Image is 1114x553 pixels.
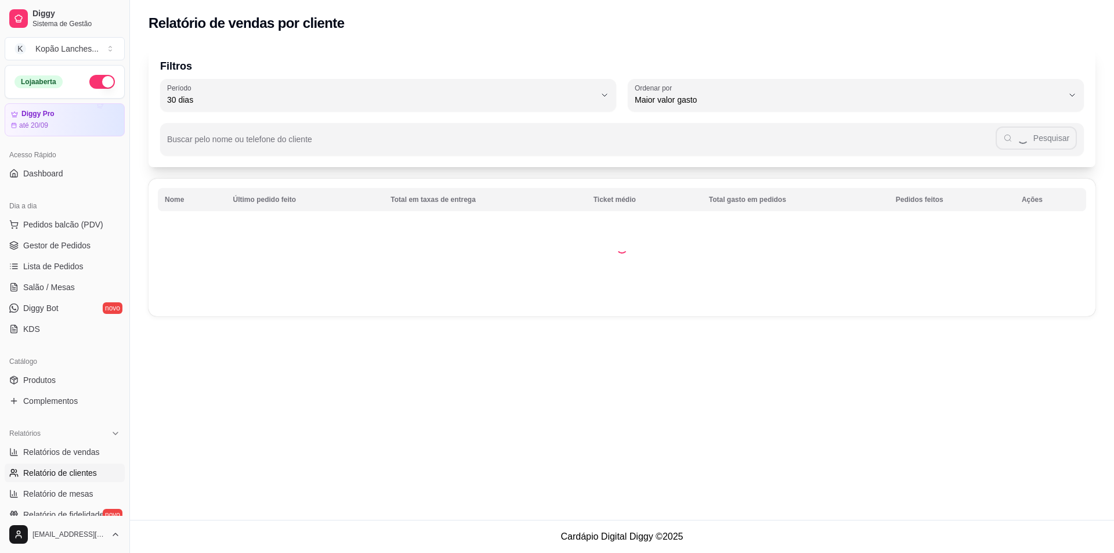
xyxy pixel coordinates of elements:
span: Produtos [23,374,56,386]
button: Select a team [5,37,125,60]
span: Complementos [23,395,78,407]
a: Salão / Mesas [5,278,125,297]
span: KDS [23,323,40,335]
a: Lista de Pedidos [5,257,125,276]
h2: Relatório de vendas por cliente [149,14,345,32]
div: Acesso Rápido [5,146,125,164]
a: Diggy Proaté 20/09 [5,103,125,136]
span: Maior valor gasto [635,94,1063,106]
button: Pedidos balcão (PDV) [5,215,125,234]
span: Salão / Mesas [23,281,75,293]
p: Filtros [160,58,1084,74]
span: Sistema de Gestão [32,19,120,28]
a: DiggySistema de Gestão [5,5,125,32]
article: até 20/09 [19,121,48,130]
span: 30 dias [167,94,595,106]
span: Relatório de clientes [23,467,97,479]
a: Diggy Botnovo [5,299,125,317]
span: Dashboard [23,168,63,179]
div: Kopão Lanches ... [35,43,99,55]
label: Período [167,83,195,93]
span: Gestor de Pedidos [23,240,91,251]
footer: Cardápio Digital Diggy © 2025 [130,520,1114,553]
button: Alterar Status [89,75,115,89]
a: Produtos [5,371,125,389]
input: Buscar pelo nome ou telefone do cliente [167,138,996,150]
div: Catálogo [5,352,125,371]
span: Relatório de fidelidade [23,509,104,521]
span: Relatórios de vendas [23,446,100,458]
span: K [15,43,26,55]
a: Relatório de fidelidadenovo [5,505,125,524]
a: Relatório de mesas [5,485,125,503]
span: [EMAIL_ADDRESS][DOMAIN_NAME] [32,530,106,539]
a: Gestor de Pedidos [5,236,125,255]
button: [EMAIL_ADDRESS][DOMAIN_NAME] [5,521,125,548]
div: Loading [616,242,628,254]
span: Relatório de mesas [23,488,93,500]
span: Relatórios [9,429,41,438]
div: Dia a dia [5,197,125,215]
button: Ordenar porMaior valor gasto [628,79,1084,111]
article: Diggy Pro [21,110,55,118]
span: Lista de Pedidos [23,261,84,272]
label: Ordenar por [635,83,676,93]
span: Diggy Bot [23,302,59,314]
a: Dashboard [5,164,125,183]
span: Diggy [32,9,120,19]
a: Relatório de clientes [5,464,125,482]
a: KDS [5,320,125,338]
span: Pedidos balcão (PDV) [23,219,103,230]
button: Período30 dias [160,79,616,111]
a: Complementos [5,392,125,410]
div: Loja aberta [15,75,63,88]
a: Relatórios de vendas [5,443,125,461]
